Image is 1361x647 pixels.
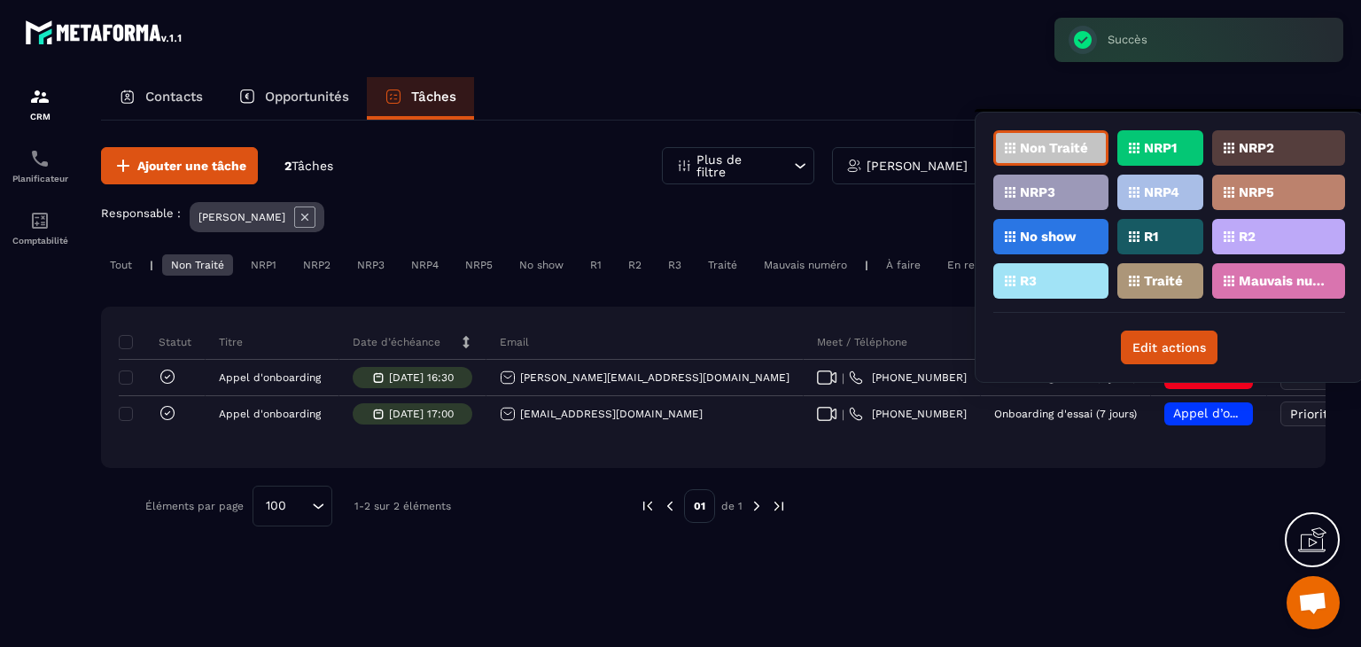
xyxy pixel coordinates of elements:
[4,73,75,135] a: formationformationCRM
[1290,407,1335,421] span: Priorité
[749,498,765,514] img: next
[101,77,221,120] a: Contacts
[253,486,332,526] div: Search for option
[348,254,393,276] div: NRP3
[696,153,774,178] p: Plus de filtre
[1239,186,1274,199] p: NRP5
[260,496,292,516] span: 100
[198,211,285,223] p: [PERSON_NAME]
[581,254,611,276] div: R1
[721,499,743,513] p: de 1
[1020,142,1088,154] p: Non Traité
[101,254,141,276] div: Tout
[367,77,474,120] a: Tâches
[101,207,181,220] p: Responsable :
[4,197,75,259] a: accountantaccountantComptabilité
[389,371,454,384] p: [DATE] 16:30
[25,16,184,48] img: logo
[4,112,75,121] p: CRM
[137,157,246,175] span: Ajouter une tâche
[4,174,75,183] p: Planificateur
[842,371,844,385] span: |
[1287,576,1340,629] a: Ouvrir le chat
[500,335,529,349] p: Email
[221,77,367,120] a: Opportunités
[659,254,690,276] div: R3
[1144,275,1183,287] p: Traité
[123,335,191,349] p: Statut
[619,254,650,276] div: R2
[456,254,502,276] div: NRP5
[29,210,51,231] img: accountant
[29,148,51,169] img: scheduler
[771,498,787,514] img: next
[817,335,907,349] p: Meet / Téléphone
[684,489,715,523] p: 01
[1239,275,1325,287] p: Mauvais numéro
[510,254,572,276] div: No show
[29,86,51,107] img: formation
[938,254,1006,276] div: En retard
[1239,230,1256,243] p: R2
[4,236,75,246] p: Comptabilité
[1020,275,1037,287] p: R3
[101,147,258,184] button: Ajouter une tâche
[1144,230,1158,243] p: R1
[353,335,440,349] p: Date d’échéance
[292,496,307,516] input: Search for option
[877,254,929,276] div: À faire
[640,498,656,514] img: prev
[219,335,243,349] p: Titre
[389,408,454,420] p: [DATE] 17:00
[1173,406,1341,420] span: Appel d’onboarding planifié
[1239,142,1274,154] p: NRP2
[242,254,285,276] div: NRP1
[867,160,968,172] p: [PERSON_NAME]
[755,254,856,276] div: Mauvais numéro
[865,259,868,271] p: |
[145,500,244,512] p: Éléments par page
[219,408,321,420] p: Appel d'onboarding
[162,254,233,276] div: Non Traité
[265,89,349,105] p: Opportunités
[994,408,1137,420] p: Onboarding d'essai (7 jours)
[145,89,203,105] p: Contacts
[1121,331,1217,364] button: Edit actions
[1020,230,1077,243] p: No show
[294,254,339,276] div: NRP2
[849,407,967,421] a: [PHONE_NUMBER]
[150,259,153,271] p: |
[1020,186,1055,199] p: NRP3
[849,370,967,385] a: [PHONE_NUMBER]
[402,254,447,276] div: NRP4
[219,371,321,384] p: Appel d'onboarding
[292,159,333,173] span: Tâches
[284,158,333,175] p: 2
[699,254,746,276] div: Traité
[411,89,456,105] p: Tâches
[1144,186,1179,199] p: NRP4
[1144,142,1177,154] p: NRP1
[4,135,75,197] a: schedulerschedulerPlanificateur
[842,408,844,421] span: |
[354,500,451,512] p: 1-2 sur 2 éléments
[662,498,678,514] img: prev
